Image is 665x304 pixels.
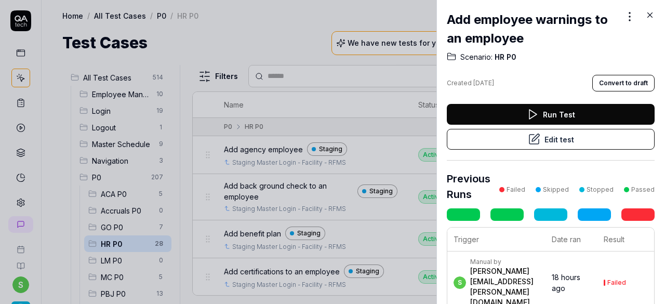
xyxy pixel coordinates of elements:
time: [DATE] [473,79,494,87]
button: Run Test [447,104,655,125]
th: Date ran [546,228,597,252]
button: Convert to draft [592,75,655,91]
div: Created [447,78,494,88]
time: 18 hours ago [552,273,580,293]
h3: Previous Runs [447,171,499,202]
span: s [454,276,466,289]
th: Result [597,228,654,252]
div: Skipped [543,185,569,194]
span: Scenario: [460,52,493,62]
h2: Add employee warnings to an employee [447,10,621,48]
div: Manual by [470,258,541,266]
span: HR P0 [493,52,516,62]
th: Trigger [447,228,546,252]
div: Failed [607,280,626,286]
div: Failed [507,185,525,194]
div: Passed [631,185,655,194]
button: Edit test [447,129,655,150]
div: Stopped [587,185,614,194]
